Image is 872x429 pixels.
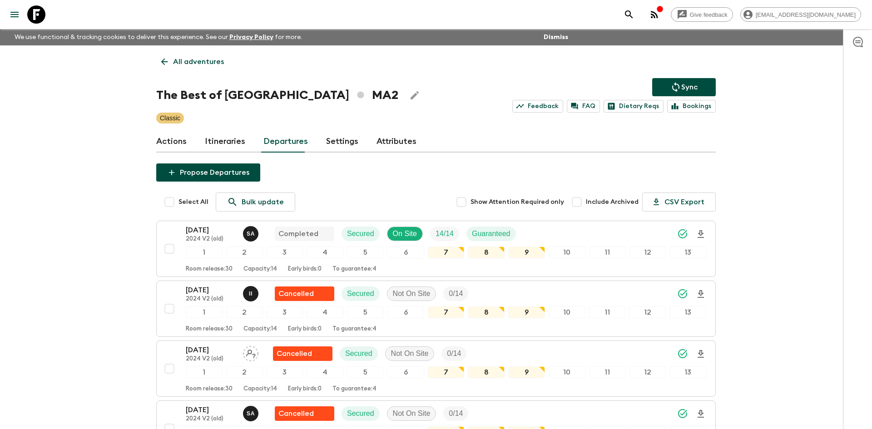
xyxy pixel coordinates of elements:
[671,7,733,22] a: Give feedback
[278,228,318,239] p: Completed
[156,131,187,153] a: Actions
[340,346,378,361] div: Secured
[186,345,236,355] p: [DATE]
[226,306,263,318] div: 2
[695,289,706,300] svg: Download Onboarding
[156,53,229,71] a: All adventures
[447,348,461,359] p: 0 / 14
[249,290,253,297] p: I I
[267,366,303,378] div: 3
[677,348,688,359] svg: Synced Successfully
[186,225,236,236] p: [DATE]
[436,228,454,239] p: 14 / 14
[387,247,424,258] div: 6
[669,306,706,318] div: 13
[430,227,459,241] div: Trip Fill
[226,247,263,258] div: 2
[332,325,377,333] p: To guarantee: 4
[471,197,564,207] span: Show Attention Required only
[604,100,664,113] a: Dietary Reqs
[186,404,236,415] p: [DATE]
[156,86,398,104] h1: The Best of [GEOGRAPHIC_DATA] MA2
[267,306,303,318] div: 3
[387,227,423,241] div: On Site
[652,78,716,96] button: Sync adventure departures to the booking engine
[243,266,277,273] p: Capacity: 14
[243,289,260,296] span: Ismail Ingrioui
[589,366,626,378] div: 11
[173,56,224,67] p: All adventures
[541,31,570,44] button: Dismiss
[11,29,306,45] p: We use functional & tracking cookies to deliver this experience. See our for more.
[549,247,585,258] div: 10
[441,346,466,361] div: Trip Fill
[247,410,255,417] p: S A
[332,385,377,393] p: To guarantee: 4
[5,5,24,24] button: menu
[288,266,322,273] p: Early birds: 0
[186,247,223,258] div: 1
[428,247,465,258] div: 7
[589,247,626,258] div: 11
[342,406,380,421] div: Secured
[677,228,688,239] svg: Synced Successfully
[669,366,706,378] div: 13
[186,415,236,423] p: 2024 V2 (old)
[243,349,258,356] span: Assign pack leader
[667,100,716,113] a: Bookings
[156,221,716,277] button: [DATE]2024 V2 (old)Samir AchahriCompletedSecuredOn SiteTrip FillGuaranteed12345678910111213Room r...
[642,192,716,212] button: CSV Export
[586,197,639,207] span: Include Archived
[307,366,343,378] div: 4
[387,286,436,301] div: Not On Site
[629,247,666,258] div: 12
[347,366,384,378] div: 5
[347,228,374,239] p: Secured
[186,285,236,296] p: [DATE]
[342,286,380,301] div: Secured
[677,288,688,299] svg: Synced Successfully
[243,385,277,393] p: Capacity: 14
[669,247,706,258] div: 13
[216,192,295,212] a: Bulk update
[342,227,380,241] div: Secured
[243,406,260,421] button: SA
[443,286,468,301] div: Trip Fill
[472,228,510,239] p: Guaranteed
[267,247,303,258] div: 3
[347,288,374,299] p: Secured
[589,306,626,318] div: 11
[186,325,233,333] p: Room release: 30
[620,5,638,24] button: search adventures
[428,366,465,378] div: 7
[468,247,505,258] div: 8
[377,131,416,153] a: Attributes
[393,228,417,239] p: On Site
[681,82,698,93] p: Sync
[393,408,431,419] p: Not On Site
[512,100,563,113] a: Feedback
[278,408,314,419] p: Cancelled
[278,288,314,299] p: Cancelled
[205,131,245,153] a: Itineraries
[156,340,716,397] button: [DATE]2024 V2 (old)Assign pack leaderFlash Pack cancellationSecuredNot On SiteTrip Fill1234567891...
[468,306,505,318] div: 8
[277,348,312,359] p: Cancelled
[186,266,233,273] p: Room release: 30
[406,86,424,104] button: Edit Adventure Title
[549,366,585,378] div: 10
[160,113,180,123] p: Classic
[275,406,334,421] div: Flash Pack cancellation
[391,348,429,359] p: Not On Site
[695,409,706,419] svg: Download Onboarding
[387,306,424,318] div: 6
[508,247,545,258] div: 9
[740,7,861,22] div: [EMAIL_ADDRESS][DOMAIN_NAME]
[178,197,208,207] span: Select All
[695,349,706,360] svg: Download Onboarding
[307,247,343,258] div: 4
[243,286,260,301] button: II
[695,229,706,240] svg: Download Onboarding
[449,408,463,419] p: 0 / 14
[385,346,435,361] div: Not On Site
